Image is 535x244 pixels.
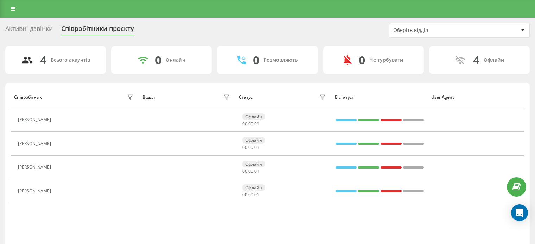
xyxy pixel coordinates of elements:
div: Співробітники проєкту [61,25,134,36]
div: [PERSON_NAME] [18,117,53,122]
div: Оберіть відділ [393,27,477,33]
div: 0 [253,53,259,67]
span: 01 [254,121,259,127]
div: Офлайн [484,57,504,63]
span: 00 [242,168,247,174]
div: Офлайн [242,113,265,120]
span: 01 [254,192,259,198]
div: Відділ [142,95,155,100]
div: : : [242,192,259,197]
div: Співробітник [14,95,42,100]
div: Онлайн [166,57,185,63]
div: В статусі [335,95,425,100]
div: [PERSON_NAME] [18,189,53,193]
div: 4 [40,53,46,67]
span: 00 [242,121,247,127]
span: 00 [242,192,247,198]
div: 4 [473,53,479,67]
div: : : [242,145,259,150]
div: Не турбувати [369,57,403,63]
span: 00 [242,144,247,150]
span: 00 [248,168,253,174]
span: 00 [248,121,253,127]
div: [PERSON_NAME] [18,141,53,146]
div: Активні дзвінки [5,25,53,36]
div: Офлайн [242,137,265,144]
div: Open Intercom Messenger [511,204,528,221]
div: User Agent [431,95,521,100]
div: : : [242,121,259,126]
span: 00 [248,192,253,198]
div: 0 [359,53,365,67]
div: [PERSON_NAME] [18,165,53,170]
div: 0 [155,53,161,67]
div: : : [242,169,259,174]
div: Офлайн [242,161,265,167]
div: Статус [239,95,253,100]
div: Всього акаунтів [51,57,90,63]
span: 01 [254,168,259,174]
div: Розмовляють [263,57,298,63]
span: 00 [248,144,253,150]
span: 01 [254,144,259,150]
div: Офлайн [242,184,265,191]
